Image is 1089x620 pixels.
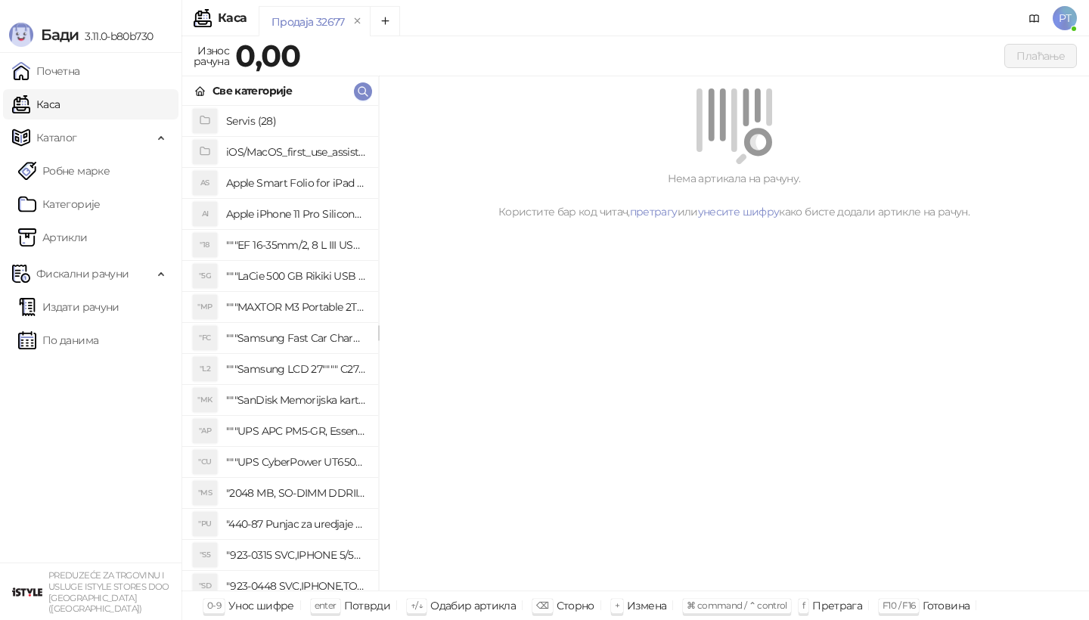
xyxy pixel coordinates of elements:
h4: """MAXTOR M3 Portable 2TB 2.5"""" crni eksterni hard disk HX-M201TCB/GM""" [226,295,366,319]
a: унесите шифру [698,205,780,219]
span: Каталог [36,122,77,153]
h4: Apple iPhone 11 Pro Silicone Case - Black [226,202,366,226]
div: "MP [193,295,217,319]
div: Све категорије [213,82,292,99]
h4: """UPS CyberPower UT650EG, 650VA/360W , line-int., s_uko, desktop""" [226,450,366,474]
div: Потврди [344,596,391,615]
div: Готовина [923,596,970,615]
div: "MK [193,388,217,412]
div: Нема артикала на рачуну. Користите бар код читач, или како бисте додали артикле на рачун. [397,170,1071,220]
div: grid [182,106,378,591]
h4: Servis (28) [226,109,366,133]
span: ↑/↓ [411,600,423,611]
h4: """SanDisk Memorijska kartica 256GB microSDXC sa SD adapterom SDSQXA1-256G-GN6MA - Extreme PLUS, ... [226,388,366,412]
div: "PU [193,512,217,536]
span: Бади [41,26,79,44]
button: remove [348,15,368,28]
span: + [615,600,619,611]
h4: """LaCie 500 GB Rikiki USB 3.0 / Ultra Compact & Resistant aluminum / USB 3.0 / 2.5""""""" [226,264,366,288]
h4: """EF 16-35mm/2, 8 L III USM""" [226,233,366,257]
div: Каса [218,12,247,24]
span: Фискални рачуни [36,259,129,289]
h4: """Samsung Fast Car Charge Adapter, brzi auto punja_, boja crna""" [226,326,366,350]
h4: """UPS APC PM5-GR, Essential Surge Arrest,5 utic_nica""" [226,419,366,443]
div: Унос шифре [228,596,294,615]
div: AS [193,171,217,195]
span: f [802,600,805,611]
h4: """Samsung LCD 27"""" C27F390FHUXEN""" [226,357,366,381]
button: Add tab [370,6,400,36]
div: "AP [193,419,217,443]
small: PREDUZEĆE ZA TRGOVINU I USLUGE ISTYLE STORES DOO [GEOGRAPHIC_DATA] ([GEOGRAPHIC_DATA]) [48,570,169,614]
a: Почетна [12,56,80,86]
a: Документација [1022,6,1047,30]
div: Измена [627,596,666,615]
span: 0-9 [207,600,221,611]
a: Каса [12,89,60,119]
span: PT [1053,6,1077,30]
div: AI [193,202,217,226]
div: Продаја 32677 [271,14,345,30]
div: Износ рачуна [191,41,232,71]
a: ArtikliАртикли [18,222,88,253]
div: Сторно [557,596,594,615]
span: ⌘ command / ⌃ control [687,600,787,611]
div: "L2 [193,357,217,381]
h4: "2048 MB, SO-DIMM DDRII, 667 MHz, Napajanje 1,8 0,1 V, Latencija CL5" [226,481,366,505]
h4: iOS/MacOS_first_use_assistance (4) [226,140,366,164]
h4: Apple Smart Folio for iPad mini (A17 Pro) - Sage [226,171,366,195]
span: ⌫ [536,600,548,611]
div: "5G [193,264,217,288]
span: enter [315,600,337,611]
span: 3.11.0-b80b730 [79,29,153,43]
a: Издати рачуни [18,292,119,322]
a: Робне марке [18,156,110,186]
div: "MS [193,481,217,505]
strong: 0,00 [235,37,300,74]
div: "CU [193,450,217,474]
div: Одабир артикла [430,596,516,615]
button: Плаћање [1004,44,1077,68]
img: Logo [9,23,33,47]
a: Категорије [18,189,101,219]
div: "SD [193,574,217,598]
div: "S5 [193,543,217,567]
h4: "440-87 Punjac za uredjaje sa micro USB portom 4/1, Stand." [226,512,366,536]
div: "18 [193,233,217,257]
div: "FC [193,326,217,350]
h4: "923-0448 SVC,IPHONE,TOURQUE DRIVER KIT .65KGF- CM Šrafciger " [226,574,366,598]
div: Претрага [812,596,862,615]
a: По данима [18,325,98,355]
h4: "923-0315 SVC,IPHONE 5/5S BATTERY REMOVAL TRAY Držač za iPhone sa kojim se otvara display [226,543,366,567]
span: F10 / F16 [883,600,915,611]
a: претрагу [630,205,678,219]
img: 64x64-companyLogo-77b92cf4-9946-4f36-9751-bf7bb5fd2c7d.png [12,577,42,607]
